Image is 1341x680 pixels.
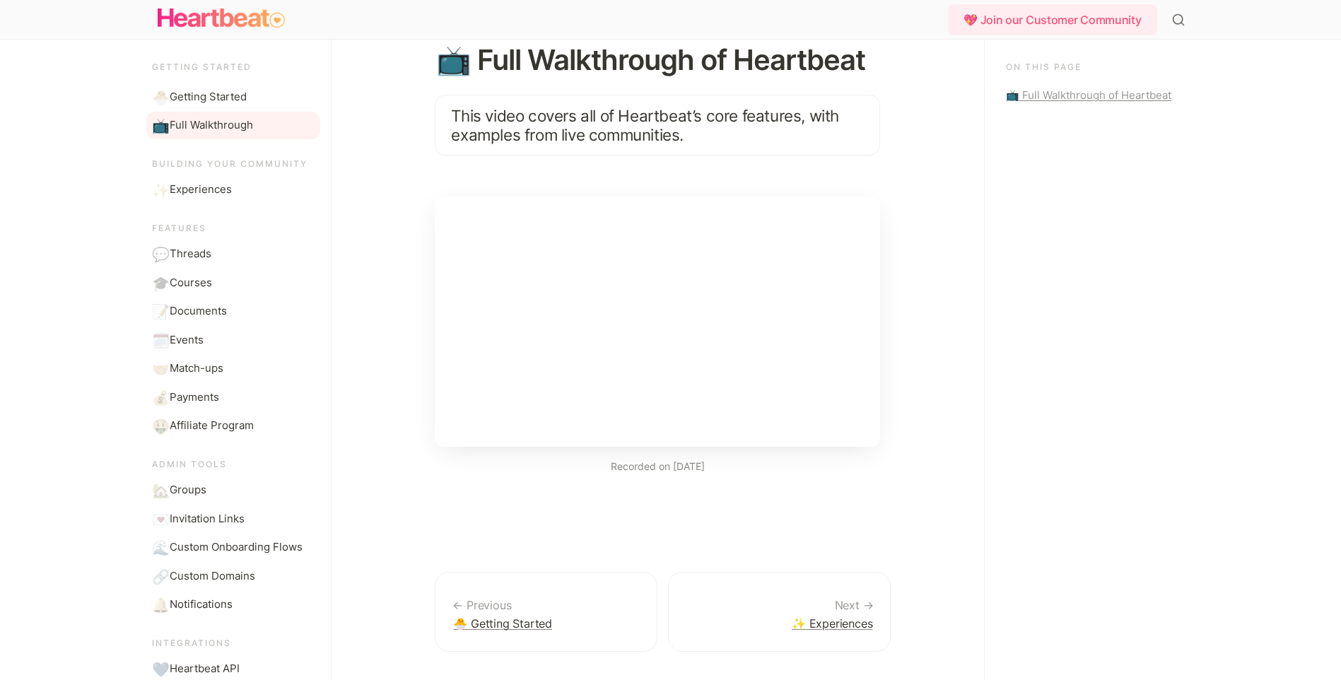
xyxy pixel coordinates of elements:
span: Events [170,332,204,348]
span: 🤑 [152,418,166,432]
a: 📺Full Walkthrough [146,112,320,139]
span: Custom Onboarding Flows [170,539,303,556]
span: 💰 [152,389,166,404]
span: Threads [170,246,211,262]
a: 💰Payments [146,384,320,411]
span: Notifications [170,597,233,613]
span: Heartbeat API [170,661,240,677]
span: 💌 [152,511,166,525]
a: 🏡Groups [146,476,320,504]
span: Affiliate Program [170,418,254,434]
a: 🐣 Getting Started [435,572,657,652]
span: Custom Domains [170,568,255,585]
span: 🔗 [152,568,166,582]
span: Payments [170,389,219,406]
span: Admin Tools [152,459,227,469]
span: 🔔 [152,597,166,611]
a: 🔗Custom Domains [146,563,320,590]
span: Building your community [152,158,308,169]
span: Full Walkthrough [170,117,253,134]
span: Courses [170,275,212,291]
a: 💖 Join our Customer Community [948,4,1162,35]
span: Documents [170,303,227,320]
a: 🎓Courses [146,269,320,297]
span: Match-ups [170,360,223,377]
span: Experiences [170,182,232,198]
a: 🤑Affiliate Program [146,412,320,440]
a: 📺 Full Walkthrough of Heartbeat [1006,87,1179,104]
a: 💌Invitation Links [146,505,320,533]
a: 🔔Notifications [146,591,320,619]
span: 📝 [152,303,166,317]
span: 🎓 [152,275,166,289]
a: 💬Threads [146,240,320,268]
span: 📺 [152,117,166,131]
a: 🗓️Events [146,327,320,354]
span: Getting Started [170,89,247,105]
span: 🏡 [152,482,166,496]
a: 🤝Match-ups [146,355,320,382]
span: 💬 [152,246,166,260]
span: 🗓️ [152,332,166,346]
span: Integrations [152,638,231,648]
h1: 📺 Full Walkthrough of Heartbeat [435,44,880,76]
span: 💙 [152,661,166,675]
img: Logo [158,4,285,33]
span: This video covers all of Heartbeat’s core features, with examples from live communities. [451,106,843,144]
span: Features [152,223,206,233]
span: ✨ [152,182,166,196]
a: ✨ Experiences [668,572,891,652]
span: 🤝 [152,360,166,375]
span: Groups [170,482,206,498]
span: On this page [1006,61,1082,72]
span: Getting started [152,61,252,72]
span: 🐣 [152,89,166,103]
figcaption: Recorded on [DATE] [435,454,880,479]
a: 🌊Custom Onboarding Flows [146,534,320,561]
iframe: player.vimeo.com [435,197,880,447]
span: 🌊 [152,539,166,553]
a: 📝Documents [146,298,320,325]
div: 💖 Join our Customer Community [948,4,1156,35]
a: 🐣Getting Started [146,83,320,111]
a: ✨Experiences [146,176,320,204]
span: Invitation Links [170,511,245,527]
